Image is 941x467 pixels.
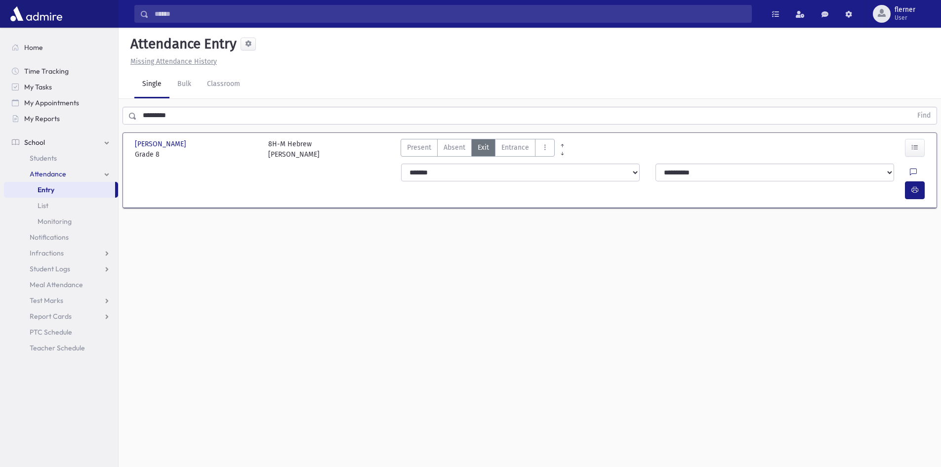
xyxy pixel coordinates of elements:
a: Monitoring [4,213,118,229]
span: Students [30,154,57,163]
a: Infractions [4,245,118,261]
u: Missing Attendance History [130,57,217,66]
span: My Reports [24,114,60,123]
a: List [4,198,118,213]
span: Report Cards [30,312,72,321]
img: AdmirePro [8,4,65,24]
a: Home [4,40,118,55]
span: My Tasks [24,83,52,91]
a: Notifications [4,229,118,245]
span: Monitoring [38,217,72,226]
a: Bulk [169,71,199,98]
div: 8H-M Hebrew [PERSON_NAME] [268,139,320,160]
span: Present [407,142,431,153]
span: [PERSON_NAME] [135,139,188,149]
span: Entrance [501,142,529,153]
button: Find [911,107,937,124]
span: Time Tracking [24,67,69,76]
span: Teacher Schedule [30,343,85,352]
a: PTC Schedule [4,324,118,340]
a: Entry [4,182,115,198]
a: Missing Attendance History [126,57,217,66]
span: Meal Attendance [30,280,83,289]
div: AttTypes [401,139,555,160]
a: Attendance [4,166,118,182]
span: flerner [895,6,915,14]
h5: Attendance Entry [126,36,237,52]
span: Exit [478,142,489,153]
span: Test Marks [30,296,63,305]
a: My Tasks [4,79,118,95]
span: Student Logs [30,264,70,273]
a: Report Cards [4,308,118,324]
a: My Appointments [4,95,118,111]
span: Infractions [30,249,64,257]
span: Attendance [30,170,66,178]
span: Absent [444,142,465,153]
a: Student Logs [4,261,118,277]
span: School [24,138,45,147]
input: Search [149,5,751,23]
a: Teacher Schedule [4,340,118,356]
span: Grade 8 [135,149,258,160]
a: My Reports [4,111,118,127]
a: Test Marks [4,293,118,308]
a: School [4,134,118,150]
a: Single [134,71,169,98]
a: Meal Attendance [4,277,118,293]
a: Classroom [199,71,248,98]
span: My Appointments [24,98,79,107]
a: Time Tracking [4,63,118,79]
span: User [895,14,915,22]
span: Entry [38,185,54,194]
span: Home [24,43,43,52]
span: PTC Schedule [30,328,72,337]
span: List [38,201,48,210]
a: Students [4,150,118,166]
span: Notifications [30,233,69,242]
